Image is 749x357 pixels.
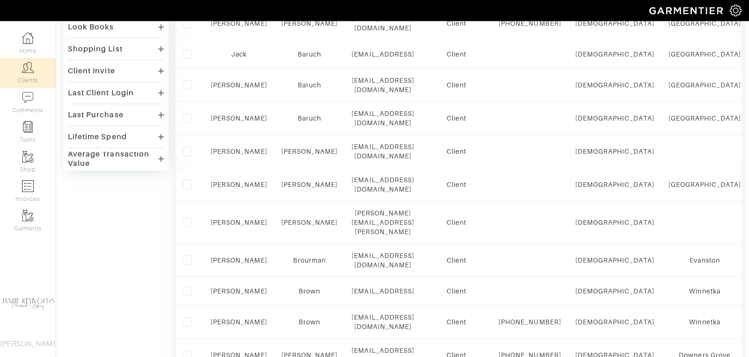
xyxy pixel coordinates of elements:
div: [DEMOGRAPHIC_DATA] [575,50,654,59]
div: [EMAIL_ADDRESS][DOMAIN_NAME] [352,14,414,33]
div: Last Purchase [68,110,124,120]
div: Evanston [668,256,742,265]
a: [PERSON_NAME] [281,148,338,155]
div: Client [428,180,485,189]
div: [EMAIL_ADDRESS][DOMAIN_NAME] [352,251,414,270]
a: [PERSON_NAME] [211,148,267,155]
div: [EMAIL_ADDRESS][DOMAIN_NAME] [352,109,414,128]
div: [GEOGRAPHIC_DATA] [668,50,742,59]
div: Client [428,218,485,227]
div: [DEMOGRAPHIC_DATA] [575,180,654,189]
a: Brourman [293,257,326,264]
div: Client [428,286,485,296]
div: Client [428,19,485,28]
img: garments-icon-b7da505a4dc4fd61783c78ac3ca0ef83fa9d6f193b1c9dc38574b1d14d53ca28.png [22,210,34,221]
div: [EMAIL_ADDRESS] [352,50,414,59]
img: gear-icon-white-bd11855cb880d31180b6d7d6211b90ccbf57a29d726f0c71d8c61bd08dd39cc2.png [730,5,742,16]
div: Client [428,317,485,327]
div: [EMAIL_ADDRESS][DOMAIN_NAME] [352,76,414,94]
div: Winnetka [668,317,742,327]
a: Baruch [298,114,321,122]
div: Client Invite [68,66,115,76]
a: [PERSON_NAME] [281,219,338,226]
img: garmentier-logo-header-white-b43fb05a5012e4ada735d5af1a66efaba907eab6374d6393d1fbf88cb4ef424d.png [645,2,730,19]
div: [PHONE_NUMBER] [499,19,561,28]
a: [PERSON_NAME] [211,81,267,89]
a: Baruch [298,50,321,58]
div: [PHONE_NUMBER] [499,317,561,327]
div: [EMAIL_ADDRESS] [352,286,414,296]
div: Average Transaction Value [68,150,158,168]
div: Client [428,80,485,90]
div: Client [428,256,485,265]
div: [EMAIL_ADDRESS][DOMAIN_NAME] [352,142,414,161]
a: [PERSON_NAME] [211,318,267,326]
div: Last Client Login [68,88,134,98]
div: Look Books [68,22,114,32]
div: [DEMOGRAPHIC_DATA] [575,317,654,327]
a: [PERSON_NAME] [211,257,267,264]
img: comment-icon-a0a6a9ef722e966f86d9cbdc48e553b5cf19dbc54f86b18d962a5391bc8f6eb6.png [22,92,34,103]
div: Winnetka [668,286,742,296]
div: [DEMOGRAPHIC_DATA] [575,114,654,123]
a: [PERSON_NAME] [211,219,267,226]
a: Brown [299,287,320,295]
div: [EMAIL_ADDRESS][DOMAIN_NAME] [352,313,414,331]
div: [DEMOGRAPHIC_DATA] [575,147,654,156]
div: [DEMOGRAPHIC_DATA] [575,218,654,227]
div: [EMAIL_ADDRESS][DOMAIN_NAME] [352,175,414,194]
a: Baruch [298,81,321,89]
a: [PERSON_NAME] [211,114,267,122]
a: [PERSON_NAME] [281,181,338,188]
div: Shopping List [68,44,123,54]
img: reminder-icon-8004d30b9f0a5d33ae49ab947aed9ed385cf756f9e5892f1edd6e32f2345188e.png [22,121,34,133]
div: [PERSON_NAME][EMAIL_ADDRESS][PERSON_NAME] [352,208,414,236]
a: [PERSON_NAME] [211,20,267,27]
a: Jack [231,50,247,58]
div: Lifetime Spend [68,132,127,142]
div: [GEOGRAPHIC_DATA] [668,19,742,28]
div: [DEMOGRAPHIC_DATA] [575,256,654,265]
img: clients-icon-6bae9207a08558b7cb47a8932f037763ab4055f8c8b6bfacd5dc20c3e0201464.png [22,62,34,73]
a: Brown [299,318,320,326]
div: [GEOGRAPHIC_DATA] [668,180,742,189]
div: Client [428,147,485,156]
div: Client [428,50,485,59]
a: [PERSON_NAME] [211,287,267,295]
img: orders-icon-0abe47150d42831381b5fb84f609e132dff9fe21cb692f30cb5eec754e2cba89.png [22,180,34,192]
div: [DEMOGRAPHIC_DATA] [575,80,654,90]
div: [GEOGRAPHIC_DATA] [668,80,742,90]
img: dashboard-icon-dbcd8f5a0b271acd01030246c82b418ddd0df26cd7fceb0bd07c9910d44c42f6.png [22,32,34,44]
a: [PERSON_NAME] [211,181,267,188]
a: [PERSON_NAME] [281,20,338,27]
img: garments-icon-b7da505a4dc4fd61783c78ac3ca0ef83fa9d6f193b1c9dc38574b1d14d53ca28.png [22,151,34,163]
div: [GEOGRAPHIC_DATA] [668,114,742,123]
div: Client [428,114,485,123]
div: [DEMOGRAPHIC_DATA] [575,19,654,28]
div: [DEMOGRAPHIC_DATA] [575,286,654,296]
